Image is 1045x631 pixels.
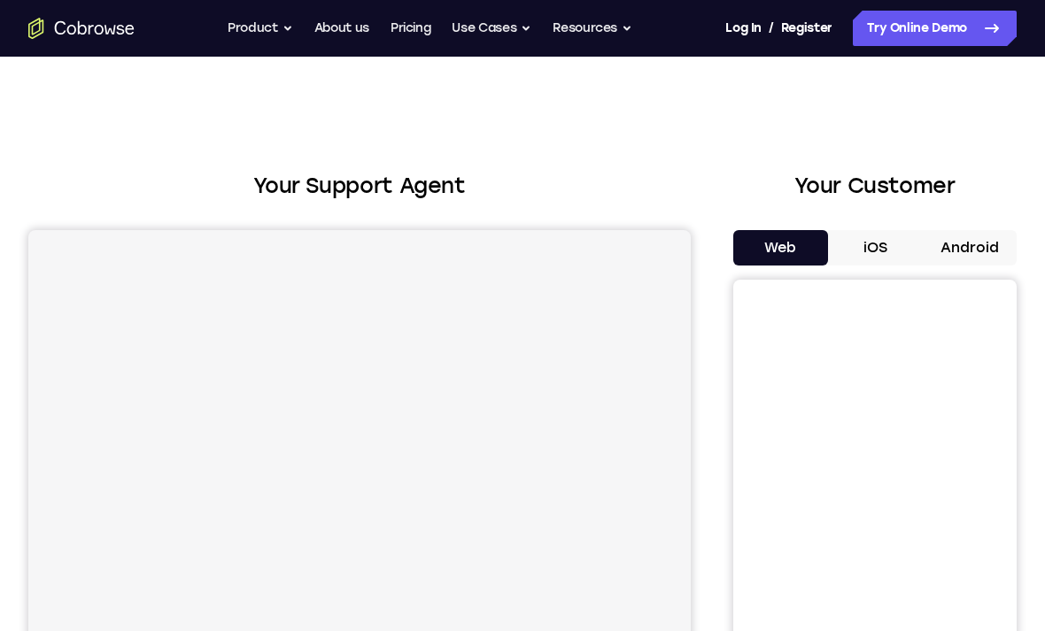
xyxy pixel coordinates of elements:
button: Android [922,230,1017,265]
button: Product [228,11,293,46]
a: About us [314,11,369,46]
button: Resources [553,11,632,46]
button: iOS [828,230,923,265]
h2: Your Customer [733,170,1017,202]
h2: Your Support Agent [28,170,691,202]
a: Register [781,11,832,46]
button: Web [733,230,828,265]
button: Use Cases [452,11,531,46]
a: Log In [725,11,761,46]
a: Try Online Demo [853,11,1017,46]
span: / [769,18,774,39]
a: Pricing [391,11,431,46]
a: Go to the home page [28,18,135,39]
